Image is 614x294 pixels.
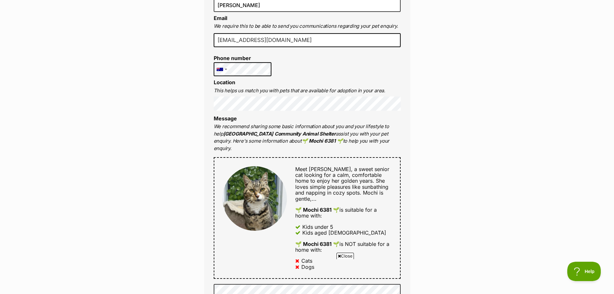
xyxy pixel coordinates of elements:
[295,241,392,253] div: is NOT suitable for a home with:
[214,55,272,61] label: Phone number
[295,189,383,202] span: Mochi is gentle,...
[302,224,333,230] div: Kids under 5
[214,115,237,122] label: Message
[214,63,229,76] div: Australia: +61
[214,123,401,152] p: We recommend sharing some basic information about you and your lifestyle to help assist you with ...
[302,230,386,236] div: Kids aged [DEMOGRAPHIC_DATA]
[190,262,424,291] iframe: Advertisement
[567,262,601,281] iframe: Help Scout Beacon - Open
[295,207,339,213] strong: 🌱 Mochi 6381 🌱
[295,207,392,219] div: is suitable for a home with:
[295,166,389,196] span: Meet [PERSON_NAME], a sweet senior cat looking for a calm, comfortable home to enjoy her golden y...
[223,131,336,137] strong: [GEOGRAPHIC_DATA] Community Animal Shelter
[214,15,227,21] label: Email
[302,138,343,144] strong: 🌱 Mochi 6381 🌱
[214,79,235,86] label: Location
[336,253,354,259] span: Close
[214,87,401,95] p: This helps us match you with pets that are available for adoption in your area.
[222,166,287,231] img: 🌱 Mochi 6381 🌱
[295,241,339,247] strong: 🌱 Mochi 6381 🌱
[301,258,312,264] div: Cats
[214,23,401,30] p: We require this to be able to send you communications regarding your pet enquiry.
